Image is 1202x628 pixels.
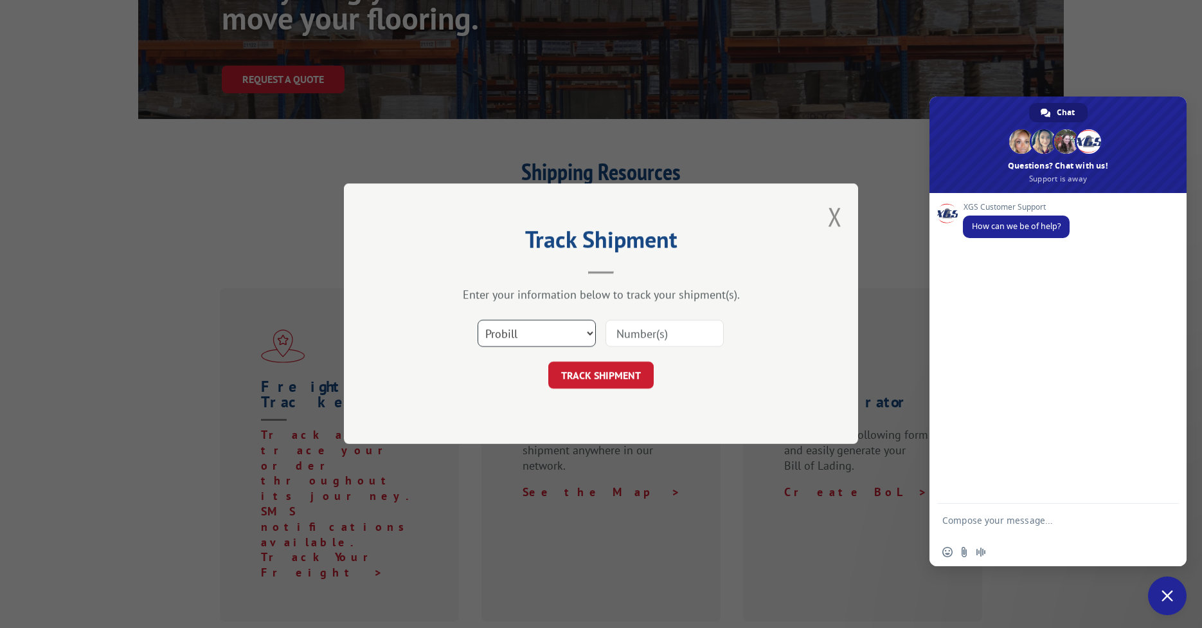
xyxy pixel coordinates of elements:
textarea: Compose your message... [942,515,1145,538]
span: Chat [1057,103,1075,122]
span: Send a file [959,547,969,557]
h2: Track Shipment [408,230,794,255]
span: XGS Customer Support [963,203,1070,212]
div: Chat [1029,103,1088,122]
div: Enter your information below to track your shipment(s). [408,288,794,302]
div: Close chat [1148,577,1187,615]
span: How can we be of help? [972,221,1061,232]
input: Number(s) [605,320,724,347]
button: TRACK SHIPMENT [548,362,654,389]
span: Insert an emoji [942,547,953,557]
span: Audio message [976,547,986,557]
button: Close modal [828,199,842,234]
